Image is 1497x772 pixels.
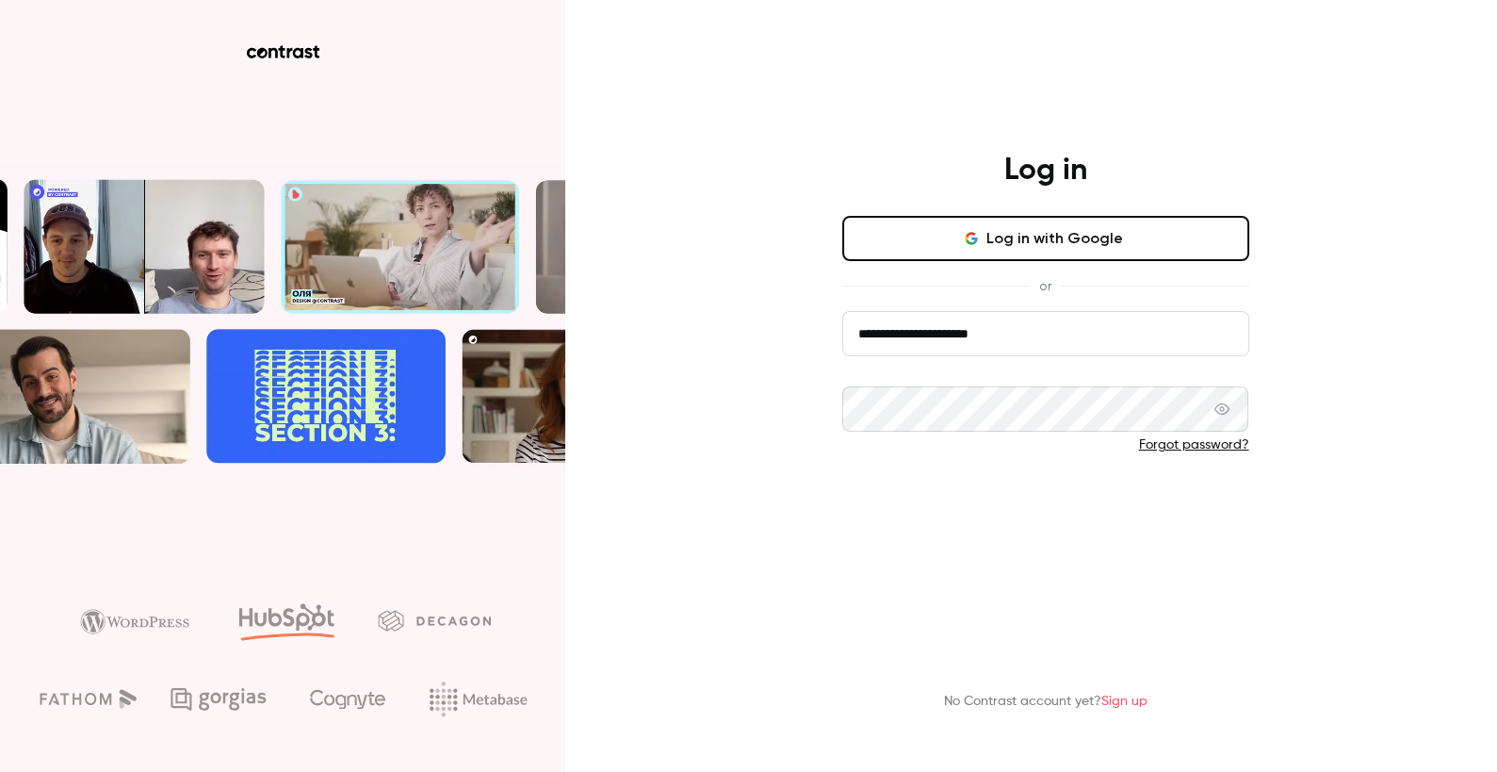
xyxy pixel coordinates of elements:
[842,485,1249,530] button: Log in
[1101,695,1147,708] a: Sign up
[1004,152,1087,189] h4: Log in
[842,216,1249,261] button: Log in with Google
[1030,276,1061,296] span: or
[378,610,491,631] img: decagon
[944,692,1147,712] p: No Contrast account yet?
[1139,438,1249,452] a: Forgot password?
